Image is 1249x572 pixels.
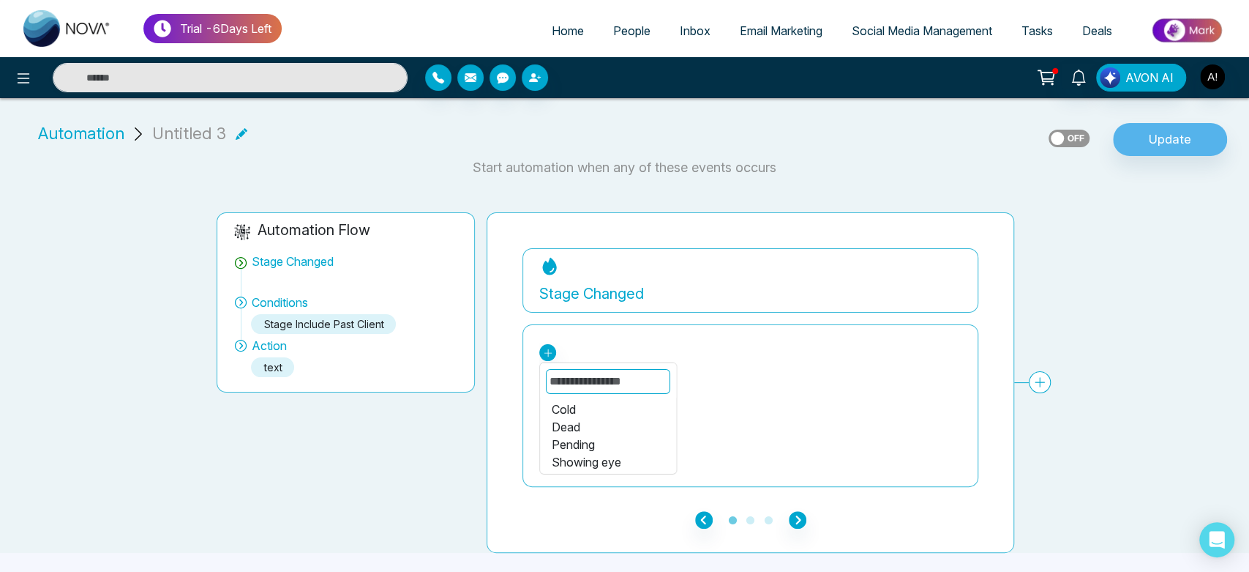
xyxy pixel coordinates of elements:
[1199,522,1234,557] div: Open Intercom Messenger
[852,23,992,38] span: Social Media Management
[1096,64,1186,92] button: AVON AI
[251,314,396,334] div: stage include Past Client
[152,122,227,146] span: Untitled 3
[1007,17,1068,45] a: Tasks
[38,122,124,146] span: Automation
[1113,123,1227,157] button: Update
[251,357,294,377] div: text
[552,436,664,453] div: Pending
[23,10,111,47] img: Nova CRM Logo
[552,453,664,471] div: Showing eye
[552,23,584,38] span: Home
[552,418,664,436] div: Dead
[552,401,664,418] div: Cold
[613,23,650,38] span: People
[1200,64,1225,89] img: User Avatar
[540,222,676,474] li: ContactedEngagedQualifiedActive ClientkhtmPast ClientDo not contactGaramWarmColdDeadPendingShowin...
[1134,14,1240,47] img: Market-place.gif
[9,157,1240,177] p: Start automation when any of these events occurs
[680,23,710,38] span: Inbox
[1082,23,1112,38] span: Deals
[251,294,307,311] span: Conditions
[180,20,271,37] p: Trial - 6 Days Left
[837,17,1007,45] a: Social Media Management
[740,23,822,38] span: Email Marketing
[1100,67,1120,88] img: Lead Flow
[1021,23,1053,38] span: Tasks
[743,512,758,527] button: 2
[599,17,665,45] a: People
[665,17,725,45] a: Inbox
[761,512,776,527] button: 3
[251,253,333,270] div: Stage Changed
[251,337,286,354] span: Action
[537,17,599,45] a: Home
[726,512,740,527] button: 1
[257,221,370,239] span: Automation Flow
[539,283,961,305] div: Stage Changed
[1068,17,1127,45] a: Deals
[1125,69,1174,86] span: AVON AI
[725,17,837,45] a: Email Marketing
